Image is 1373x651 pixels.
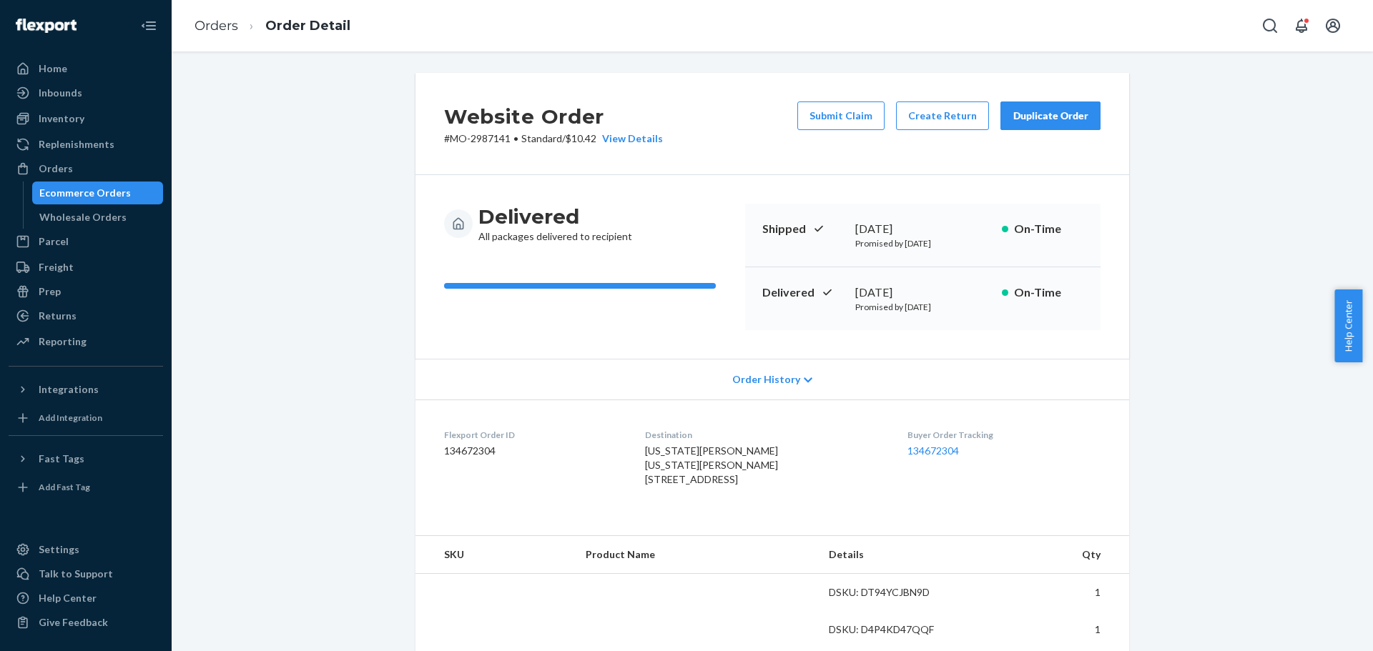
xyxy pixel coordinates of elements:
a: Replenishments [9,133,163,156]
a: Add Integration [9,407,163,429]
a: Ecommerce Orders [32,182,164,204]
p: Shipped [762,221,844,237]
th: SKU [415,536,574,574]
td: 1 [975,611,1129,648]
button: Give Feedback [9,611,163,634]
div: Add Fast Tag [39,481,90,493]
div: Talk to Support [39,567,113,581]
div: Home [39,61,67,76]
div: Freight [39,260,74,274]
span: [US_STATE][PERSON_NAME] [US_STATE][PERSON_NAME] [STREET_ADDRESS] [645,444,778,485]
a: Order Detail [265,18,350,34]
a: Reporting [9,330,163,353]
button: Integrations [9,378,163,401]
a: Wholesale Orders [32,206,164,229]
a: Prep [9,280,163,303]
span: Standard [521,132,562,144]
img: Flexport logo [16,19,77,33]
button: Fast Tags [9,447,163,470]
a: Orders [195,18,238,34]
button: Close Navigation [134,11,163,40]
a: Help Center [9,587,163,610]
th: Qty [975,536,1129,574]
button: Create Return [896,101,989,130]
span: Order History [732,372,800,387]
a: Parcel [9,230,163,253]
a: Settings [9,538,163,561]
div: Fast Tags [39,452,84,466]
p: Promised by [DATE] [855,301,990,313]
div: Wholesale Orders [39,210,127,224]
button: Open notifications [1287,11,1316,40]
div: DSKU: DT94YCJBN9D [829,585,963,600]
div: Reporting [39,334,87,349]
button: Help Center [1334,289,1362,362]
dt: Flexport Order ID [444,429,622,441]
a: Orders [9,157,163,180]
a: Home [9,57,163,80]
a: Returns [9,304,163,327]
dt: Buyer Order Tracking [907,429,1101,441]
a: Add Fast Tag [9,476,163,499]
div: Orders [39,161,73,176]
div: DSKU: D4P4KD47QQF [829,622,963,637]
span: • [513,132,518,144]
button: Submit Claim [797,101,885,130]
a: Inventory [9,107,163,130]
a: Talk to Support [9,562,163,585]
div: Add Integration [39,412,102,424]
div: All packages delivered to recipient [478,204,632,244]
div: Replenishments [39,137,114,151]
div: [DATE] [855,284,990,301]
div: [DATE] [855,221,990,237]
div: Inbounds [39,86,82,100]
th: Product Name [574,536,817,574]
p: # MO-2987141 / $10.42 [444,131,663,146]
a: Freight [9,256,163,279]
td: 1 [975,574,1129,612]
div: Inventory [39,111,84,126]
button: Open account menu [1319,11,1347,40]
h3: Delivered [478,204,632,229]
div: Ecommerce Orders [39,186,131,200]
th: Details [817,536,975,574]
p: Promised by [DATE] [855,237,990,249]
button: View Details [596,131,663,146]
div: Parcel [39,234,69,249]
a: 134672304 [907,444,959,457]
div: Returns [39,309,77,323]
ol: breadcrumbs [183,5,362,47]
div: Settings [39,542,79,557]
dd: 134672304 [444,444,622,458]
button: Duplicate Order [1000,101,1101,130]
div: Help Center [39,591,97,605]
p: On-Time [1014,221,1083,237]
div: Give Feedback [39,615,108,630]
p: Delivered [762,284,844,301]
div: Duplicate Order [1013,109,1088,123]
button: Open Search Box [1256,11,1284,40]
div: Integrations [39,382,99,397]
a: Inbounds [9,81,163,104]
h2: Website Order [444,101,663,131]
p: On-Time [1014,284,1083,301]
dt: Destination [645,429,885,441]
div: Prep [39,284,61,299]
